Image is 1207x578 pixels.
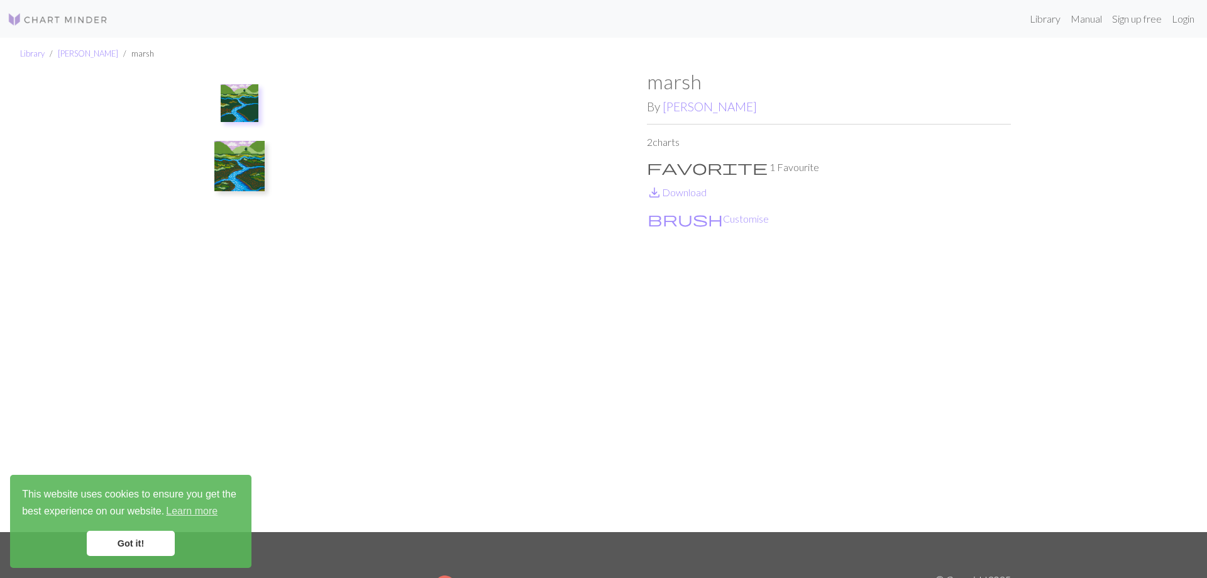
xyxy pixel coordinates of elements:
img: Logo [8,12,108,27]
span: This website uses cookies to ensure you get the best experience on our website. [22,487,240,521]
i: Favourite [647,160,768,175]
span: brush [648,210,723,228]
button: CustomiseCustomise [647,211,769,227]
i: Customise [648,211,723,226]
div: cookieconsent [10,475,251,568]
a: learn more about cookies [164,502,219,521]
span: save_alt [647,184,662,201]
p: 1 Favourite [647,160,1011,175]
a: Library [1025,6,1066,31]
li: marsh [118,48,154,60]
a: DownloadDownload [647,186,707,198]
a: Library [20,48,45,58]
span: favorite [647,158,768,176]
a: Login [1167,6,1199,31]
a: Sign up free [1107,6,1167,31]
i: Download [647,185,662,200]
h1: marsh [647,70,1011,94]
h2: By [647,99,1011,114]
a: [PERSON_NAME] [663,99,757,114]
a: [PERSON_NAME] [58,48,118,58]
a: dismiss cookie message [87,531,175,556]
img: marsh [283,70,647,532]
p: 2 charts [647,135,1011,150]
a: Manual [1066,6,1107,31]
img: Copy of marsh [214,141,265,191]
img: marsh [221,84,258,122]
